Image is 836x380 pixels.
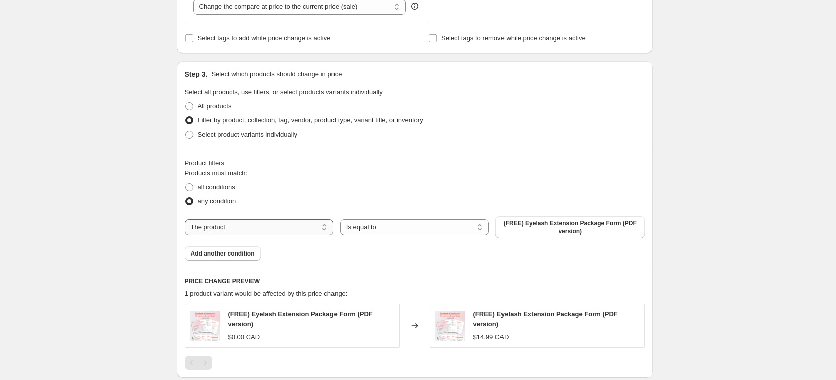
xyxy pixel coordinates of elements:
h6: PRICE CHANGE PREVIEW [185,277,645,285]
button: (FREE) Eyelash Extension Package Form (PDF version) [495,216,644,238]
span: (FREE) Eyelash Extension Package Form (PDF version) [501,219,638,235]
span: (FREE) Eyelash Extension Package Form (PDF version) [228,310,373,328]
span: all conditions [198,183,235,191]
span: Select all products, use filters, or select products variants individually [185,88,383,96]
span: $0.00 CAD [228,333,260,341]
div: help [410,1,420,11]
span: Products must match: [185,169,248,177]
span: Add another condition [191,249,255,258]
nav: Pagination [185,356,212,370]
div: Product filters [185,158,645,168]
h2: Step 3. [185,69,208,79]
span: All products [198,102,232,110]
span: $14.99 CAD [473,333,509,341]
span: any condition [198,197,236,205]
span: Select product variants individually [198,131,297,138]
span: Filter by product, collection, tag, vendor, product type, variant title, or inventory [198,116,423,124]
img: Eyelash-Ext-Forms-Package_V3_80x.jpg [190,311,220,341]
span: Select tags to add while price change is active [198,34,331,42]
span: 1 product variant would be affected by this price change: [185,290,348,297]
span: Select tags to remove while price change is active [441,34,586,42]
button: Add another condition [185,246,261,261]
span: (FREE) Eyelash Extension Package Form (PDF version) [473,310,618,328]
p: Select which products should change in price [211,69,342,79]
img: Eyelash-Ext-Forms-Package_V3_80x.jpg [435,311,465,341]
